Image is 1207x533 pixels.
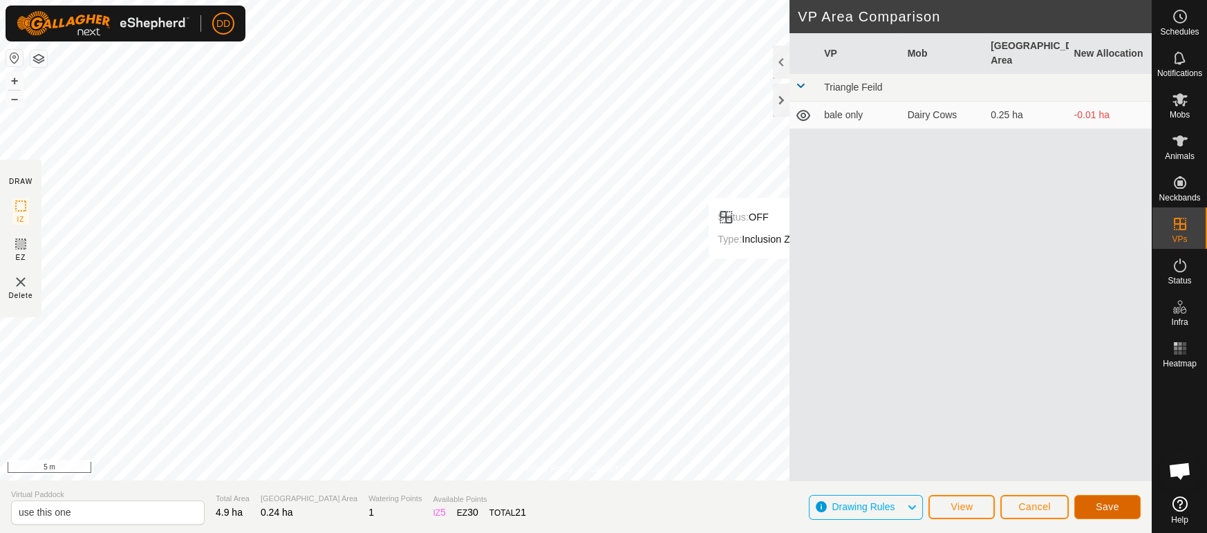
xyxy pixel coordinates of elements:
[457,505,478,520] div: EZ
[1069,102,1152,129] td: -0.01 ha
[928,495,995,519] button: View
[515,507,526,518] span: 21
[798,8,1152,25] h2: VP Area Comparison
[902,33,985,74] th: Mob
[6,50,23,66] button: Reset Map
[17,11,189,36] img: Gallagher Logo
[261,493,357,505] span: [GEOGRAPHIC_DATA] Area
[1152,491,1207,530] a: Help
[985,33,1068,74] th: [GEOGRAPHIC_DATA] Area
[1168,277,1191,285] span: Status
[818,102,901,129] td: bale only
[216,507,243,518] span: 4.9 ha
[216,17,230,31] span: DD
[985,102,1068,129] td: 0.25 ha
[6,73,23,89] button: +
[12,274,29,290] img: VP
[1170,111,1190,119] span: Mobs
[1172,235,1187,243] span: VPs
[521,462,573,475] a: Privacy Policy
[9,290,33,301] span: Delete
[1074,495,1141,519] button: Save
[718,231,807,247] div: Inclusion Zone
[1165,152,1195,160] span: Animals
[1069,33,1152,74] th: New Allocation
[17,214,25,225] span: IZ
[590,462,630,475] a: Contact Us
[908,108,980,122] div: Dairy Cows
[216,493,250,505] span: Total Area
[832,501,895,512] span: Drawing Rules
[1159,194,1200,202] span: Neckbands
[951,501,973,512] span: View
[1163,359,1197,368] span: Heatmap
[1018,501,1051,512] span: Cancel
[718,209,807,225] div: OFF
[1160,28,1199,36] span: Schedules
[16,252,26,263] span: EZ
[1000,495,1069,519] button: Cancel
[1157,69,1202,77] span: Notifications
[440,507,446,518] span: 5
[1159,450,1201,492] div: Open chat
[489,505,526,520] div: TOTAL
[368,493,422,505] span: Watering Points
[818,33,901,74] th: VP
[368,507,374,518] span: 1
[30,50,47,67] button: Map Layers
[9,176,32,187] div: DRAW
[824,82,882,93] span: Triangle Feild
[261,507,293,518] span: 0.24 ha
[11,489,205,501] span: Virtual Paddock
[718,234,742,245] label: Type:
[1171,318,1188,326] span: Infra
[433,494,526,505] span: Available Points
[6,91,23,107] button: –
[1096,501,1119,512] span: Save
[1171,516,1188,524] span: Help
[467,507,478,518] span: 30
[433,505,445,520] div: IZ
